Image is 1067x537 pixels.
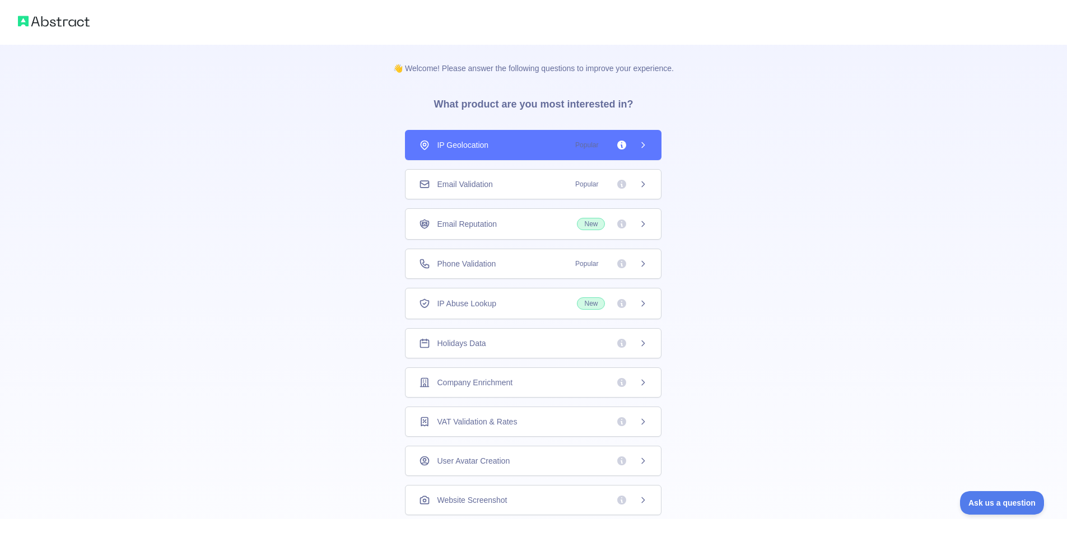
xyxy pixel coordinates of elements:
[18,13,90,29] img: Abstract logo
[437,416,517,427] span: VAT Validation & Rates
[577,297,605,310] span: New
[437,139,488,151] span: IP Geolocation
[416,74,651,130] h3: What product are you most interested in?
[437,258,496,269] span: Phone Validation
[960,491,1045,515] iframe: Toggle Customer Support
[569,179,605,190] span: Popular
[437,179,492,190] span: Email Validation
[437,338,486,349] span: Holidays Data
[569,258,605,269] span: Popular
[437,455,510,466] span: User Avatar Creation
[437,377,512,388] span: Company Enrichment
[437,218,497,230] span: Email Reputation
[375,45,692,74] p: 👋 Welcome! Please answer the following questions to improve your experience.
[437,298,496,309] span: IP Abuse Lookup
[577,218,605,230] span: New
[437,494,507,506] span: Website Screenshot
[569,139,605,151] span: Popular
